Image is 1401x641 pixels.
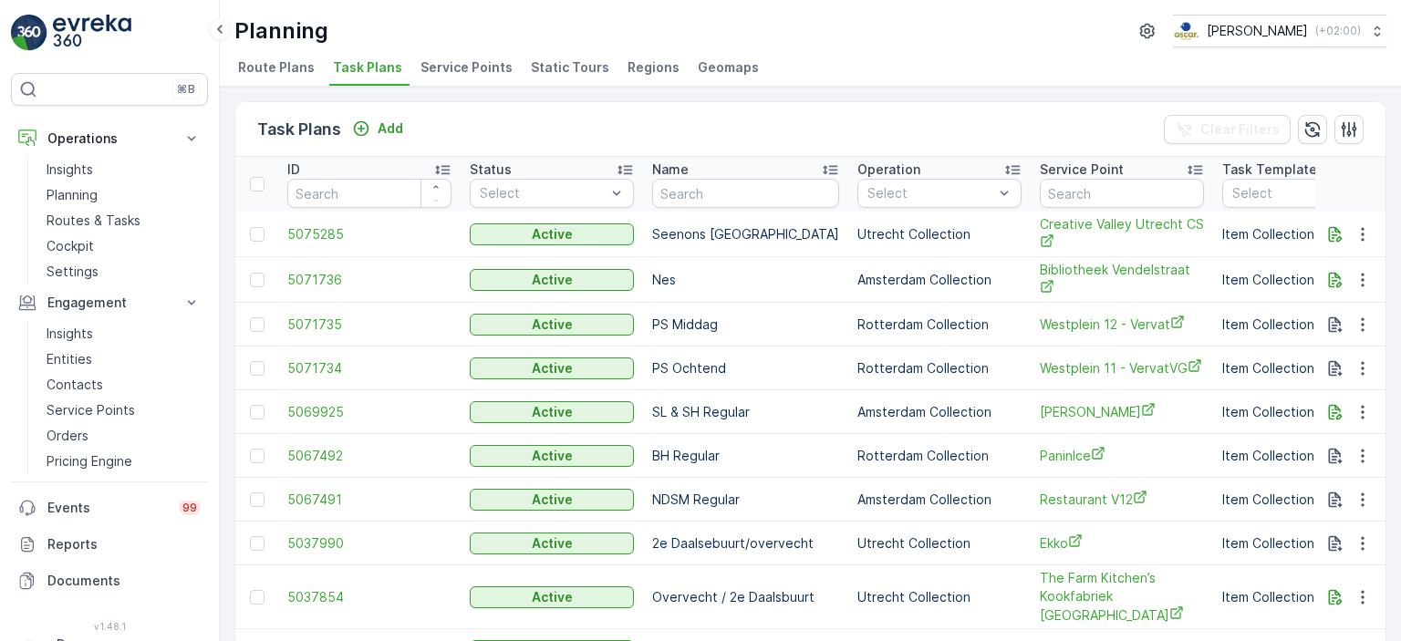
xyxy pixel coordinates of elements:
p: 99 [182,501,197,515]
a: 5075285 [287,225,451,243]
div: Toggle Row Selected [250,361,265,376]
p: Select [1232,184,1391,202]
a: Reports [11,526,208,563]
span: Static Tours [531,58,609,77]
p: Service Point [1040,160,1124,179]
div: Toggle Row Selected [250,317,265,332]
span: 5067492 [287,447,451,465]
a: Bibliotheek Vendelstraat [1040,261,1204,298]
p: Engagement [47,294,171,312]
a: Planning [39,182,208,208]
a: Orders [39,423,208,449]
p: Active [532,447,573,465]
span: 5037990 [287,534,451,553]
span: Ekko [1040,533,1204,553]
img: logo_light-DOdMpM7g.png [53,15,131,51]
p: Operation [857,160,920,179]
a: Settings [39,259,208,284]
p: Pricing Engine [47,452,132,470]
a: 5069925 [287,403,451,421]
p: Add [378,119,403,138]
span: The Farm Kitchen’s Kookfabriek [GEOGRAPHIC_DATA] [1040,569,1204,625]
p: Select [480,184,606,202]
td: Rotterdam Collection [848,434,1031,478]
td: Utrecht Collection [848,212,1031,257]
a: 5037854 [287,588,451,606]
div: Toggle Row Selected [250,536,265,551]
a: Restaurant V12 [1040,490,1204,509]
td: Rotterdam Collection [848,346,1031,390]
button: Active [470,314,634,336]
span: Geomaps [698,58,759,77]
p: Active [532,225,573,243]
p: Operations [47,129,171,148]
td: Nes [643,257,848,303]
p: ⌘B [177,82,195,97]
a: 5071736 [287,271,451,289]
button: Active [470,357,634,379]
div: Toggle Row Selected [250,492,265,507]
a: Westplein 12 - Vervat [1040,315,1204,334]
td: Amsterdam Collection [848,478,1031,522]
p: Insights [47,325,93,343]
p: Active [532,403,573,421]
a: Creative Valley Utrecht CS [1040,215,1204,253]
input: Search [1040,179,1204,208]
a: Routes & Tasks [39,208,208,233]
button: Clear Filters [1164,115,1291,144]
p: Active [532,315,573,334]
p: Insights [47,160,93,179]
p: Documents [47,572,201,590]
p: Task Plans [257,117,341,142]
td: 2e Daalsebuurt/overvecht [643,522,848,565]
a: The Farm Kitchen’s Kookfabriek Utrecht [1040,569,1204,625]
input: Search [652,179,839,208]
button: Active [470,532,634,554]
img: basis-logo_rgb2x.png [1173,21,1199,41]
td: Amsterdam Collection [848,390,1031,434]
p: Service Points [47,401,135,419]
button: Active [470,445,634,467]
p: Planning [234,16,328,46]
p: Status [470,160,512,179]
td: Utrecht Collection [848,522,1031,565]
p: Contacts [47,376,103,394]
button: Active [470,586,634,608]
p: Clear Filters [1200,120,1280,139]
a: Events99 [11,490,208,526]
p: Reports [47,535,201,553]
div: Toggle Row Selected [250,405,265,419]
button: Active [470,489,634,511]
a: Pricing Engine [39,449,208,474]
td: BH Regular [643,434,848,478]
p: Active [532,491,573,509]
td: Seenons [GEOGRAPHIC_DATA] [643,212,848,257]
div: Toggle Row Selected [250,273,265,287]
td: PS Middag [643,303,848,346]
img: logo [11,15,47,51]
a: Westplein 11 - VervatVG [1040,358,1204,377]
div: Toggle Row Selected [250,227,265,242]
a: PaninIce [1040,446,1204,465]
td: Amsterdam Collection [848,257,1031,303]
div: Toggle Row Selected [250,590,265,605]
td: PS Ochtend [643,346,848,390]
div: Toggle Row Selected [250,449,265,463]
span: Service Points [420,58,513,77]
button: [PERSON_NAME](+02:00) [1173,15,1386,47]
a: 5071735 [287,315,451,334]
p: Cockpit [47,237,94,255]
a: Documents [11,563,208,599]
span: Route Plans [238,58,315,77]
